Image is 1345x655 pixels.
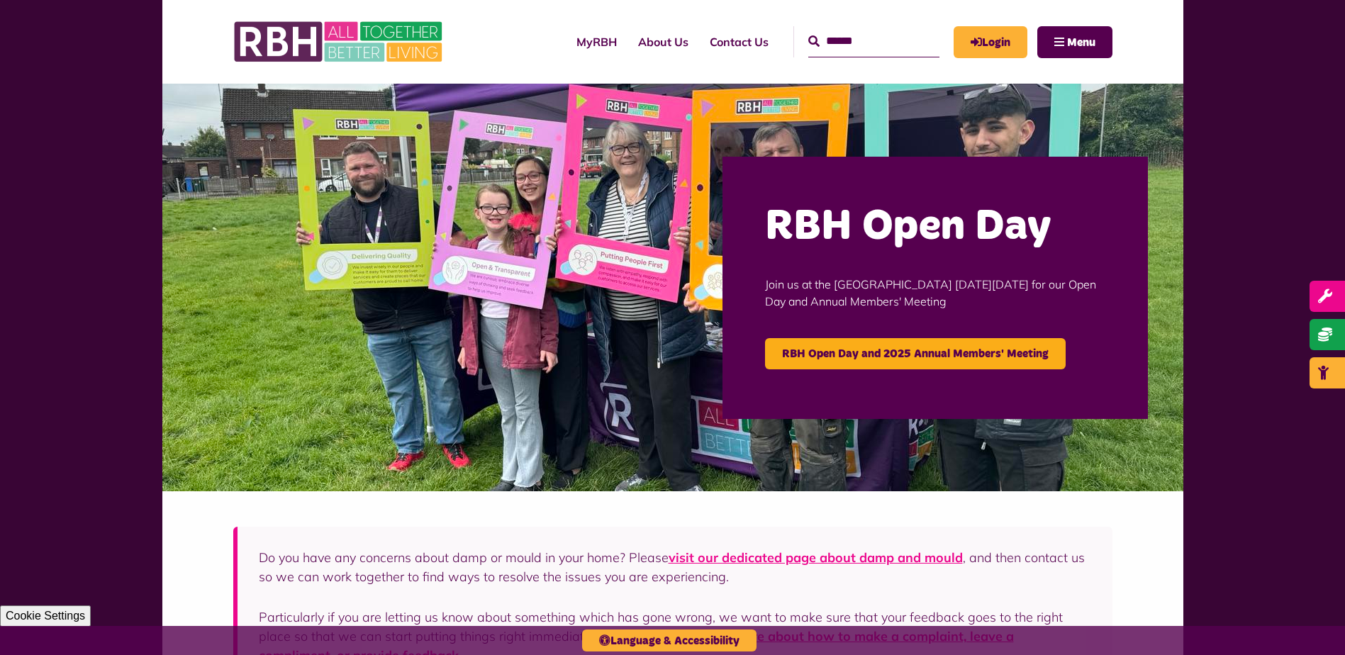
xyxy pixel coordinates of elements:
p: Do you have any concerns about damp or mould in your home? Please , and then contact us so we can... [259,548,1091,586]
p: Join us at the [GEOGRAPHIC_DATA] [DATE][DATE] for our Open Day and Annual Members' Meeting [765,254,1105,331]
a: About Us [627,23,699,61]
span: Menu [1067,37,1095,48]
a: Contact Us [699,23,779,61]
button: Language & Accessibility [582,629,757,651]
button: Navigation [1037,26,1112,58]
a: visit our dedicated page about damp and mould [669,549,963,566]
img: RBH [233,14,446,69]
h2: RBH Open Day [765,199,1105,254]
a: MyRBH [566,23,627,61]
a: RBH Open Day and 2025 Annual Members' Meeting [765,338,1066,369]
a: MyRBH [954,26,1027,58]
img: Image (22) [162,84,1183,491]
